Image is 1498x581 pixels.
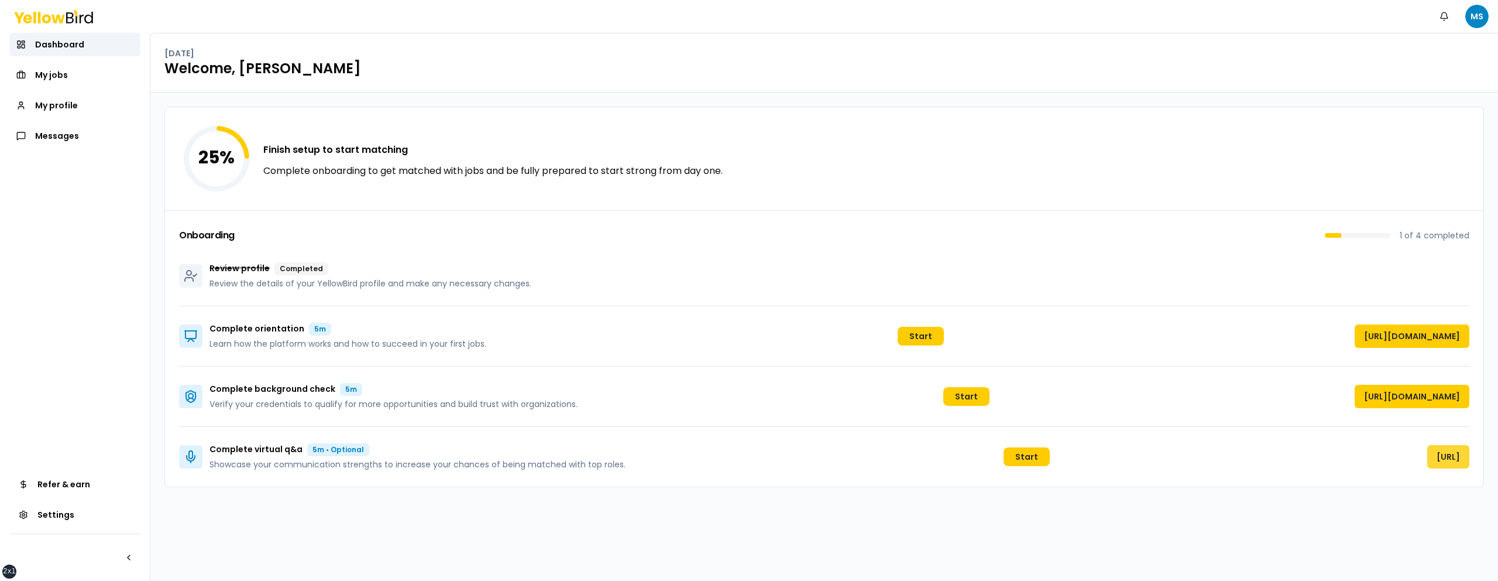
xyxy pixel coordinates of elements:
div: Completed [274,262,328,275]
a: [URL] [1427,445,1469,469]
div: 2xl [3,567,16,576]
p: Verify your credentials to qualify for more opportunities and build trust with organizations. [209,398,578,410]
p: Review the details of your YellowBird profile and make any necessary changes. [209,278,531,289]
span: Messages [35,130,79,142]
a: My profile [9,94,140,117]
span: Dashboard [35,39,84,50]
p: Complete orientation [209,323,486,336]
a: [URL][DOMAIN_NAME] [1355,324,1469,348]
p: Learn how the platform works and how to succeed in your first jobs. [209,338,486,350]
tspan: 25 % [198,145,235,170]
a: Refer & earn [9,473,140,496]
span: MS [1465,5,1489,28]
p: Complete background check [209,383,578,396]
h3: Onboarding [179,231,235,240]
div: 5m [309,323,331,336]
span: Settings [37,509,74,521]
a: Messages [9,124,140,148]
button: Start [943,387,989,406]
p: Review profile [209,262,531,275]
p: [DATE] [164,47,194,59]
p: 1 of 4 completed [1400,230,1469,241]
span: My jobs [35,69,68,81]
a: [URL][DOMAIN_NAME] [1355,385,1469,408]
a: Settings [9,503,140,527]
p: Showcase your communication strengths to increase your chances of being matched with top roles. [209,459,626,470]
span: Refer & earn [37,479,90,490]
button: Start [1004,447,1050,466]
a: My jobs [9,63,140,87]
p: Complete virtual q&a [209,443,626,456]
a: Dashboard [9,33,140,56]
h1: Welcome, [PERSON_NAME] [164,59,1484,78]
div: 5m [340,383,362,396]
h3: Finish setup to start matching [263,143,723,157]
div: 5m • Optional [307,443,369,456]
button: Start [898,327,944,346]
span: My profile [35,100,78,111]
p: Complete onboarding to get matched with jobs and be fully prepared to start strong from day one. [263,164,723,178]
